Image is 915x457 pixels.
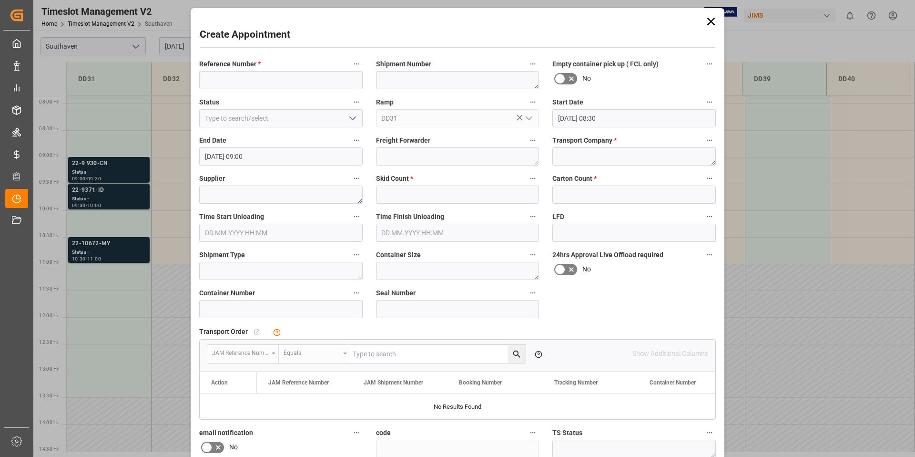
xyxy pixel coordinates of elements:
[527,426,539,439] button: code
[211,379,228,386] div: Action
[527,96,539,108] button: Ramp
[200,27,290,42] h2: Create Appointment
[650,379,696,386] span: Container Number
[350,426,363,439] button: email notification
[350,345,526,363] input: Type to search
[552,250,663,260] span: 24hrs Approval Live Offload required
[268,379,329,386] span: JAM Reference Number
[364,379,423,386] span: JAM Shipment Number
[350,96,363,108] button: Status
[376,174,413,184] span: Skid Count
[703,210,716,223] button: LFD
[703,96,716,108] button: Start Date
[521,111,536,126] button: open menu
[199,135,226,145] span: End Date
[552,109,716,127] input: DD.MM.YYYY HH:MM
[459,379,502,386] span: Booking Number
[376,212,444,222] span: Time Finish Unloading
[527,249,539,261] button: Container Size
[703,58,716,70] button: Empty container pick up ( FCL only)
[345,111,359,126] button: open menu
[199,212,264,222] span: Time Start Unloading
[552,59,659,69] span: Empty container pick up ( FCL only)
[199,224,363,242] input: DD.MM.YYYY HH:MM
[552,97,583,107] span: Start Date
[350,249,363,261] button: Shipment Type
[703,249,716,261] button: 24hrs Approval Live Offload required
[279,345,350,363] button: open menu
[552,428,582,438] span: TS Status
[199,109,363,127] input: Type to search/select
[199,428,253,438] span: email notification
[350,287,363,299] button: Container Number
[527,287,539,299] button: Seal Number
[376,224,539,242] input: DD.MM.YYYY HH:MM
[199,97,219,107] span: Status
[284,346,340,357] div: Equals
[199,327,248,337] span: Transport Order
[703,134,716,146] button: Transport Company *
[527,172,539,185] button: Skid Count *
[552,174,597,184] span: Carton Count
[350,210,363,223] button: Time Start Unloading
[376,288,416,298] span: Seal Number
[552,212,564,222] span: LFD
[199,147,363,166] input: DD.MM.YYYY HH:MM
[527,134,539,146] button: Freight Forwarder
[376,250,421,260] span: Container Size
[199,250,245,260] span: Shipment Type
[199,288,255,298] span: Container Number
[212,346,268,357] div: JAM Reference Number
[350,172,363,185] button: Supplier
[703,426,716,439] button: TS Status
[582,264,591,274] span: No
[350,134,363,146] button: End Date
[703,172,716,185] button: Carton Count *
[376,135,430,145] span: Freight Forwarder
[199,174,225,184] span: Supplier
[376,428,391,438] span: code
[582,73,591,83] span: No
[376,97,394,107] span: Ramp
[508,345,526,363] button: search button
[376,59,431,69] span: Shipment Number
[350,58,363,70] button: Reference Number *
[207,345,279,363] button: open menu
[527,58,539,70] button: Shipment Number
[229,442,238,452] span: No
[376,109,539,127] input: Type to search/select
[552,135,617,145] span: Transport Company
[199,59,261,69] span: Reference Number
[527,210,539,223] button: Time Finish Unloading
[554,379,598,386] span: Tracking Number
